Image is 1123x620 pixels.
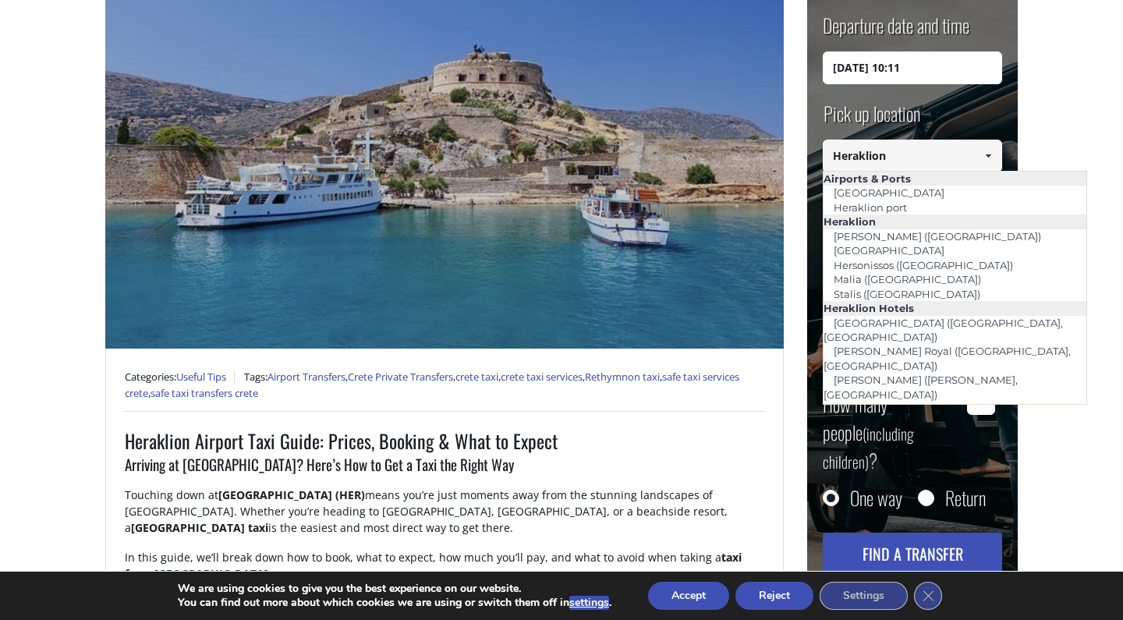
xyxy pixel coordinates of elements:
[824,283,990,305] a: Stalis ([GEOGRAPHIC_DATA])
[125,487,764,549] p: Touching down at means you’re just moments away from the stunning landscapes of [GEOGRAPHIC_DATA]...
[824,225,1051,247] a: [PERSON_NAME] ([GEOGRAPHIC_DATA])
[823,140,1002,172] input: Select pickup location
[178,582,611,596] p: We are using cookies to give you the best experience on our website.
[824,369,1018,405] a: [PERSON_NAME] ([PERSON_NAME], [GEOGRAPHIC_DATA])
[945,490,986,505] label: Return
[823,390,958,474] label: How many people ?
[823,422,914,473] small: (including children)
[824,172,1086,186] li: Airports & Ports
[348,370,453,384] a: Crete Private Transfers
[824,254,1023,276] a: Hersonissos ([GEOGRAPHIC_DATA])
[178,596,611,610] p: You can find out more about which cookies we are using or switch them off in .
[569,596,609,610] button: settings
[585,370,660,384] a: Rethymnon taxi
[125,454,764,487] h3: Arriving at [GEOGRAPHIC_DATA]? Here’s How to Get a Taxi the Right Way
[823,100,920,140] label: Pick up location
[824,312,1063,348] a: [GEOGRAPHIC_DATA] ([GEOGRAPHIC_DATA], [GEOGRAPHIC_DATA])
[125,370,235,384] span: Categories:
[125,549,764,595] p: In this guide, we’ll break down how to book, what to expect, how much you’ll pay, and what to avo...
[824,340,1071,376] a: [PERSON_NAME] Royal ([GEOGRAPHIC_DATA], [GEOGRAPHIC_DATA])
[824,301,1086,315] li: Heraklion Hotels
[824,214,1086,229] li: Heraklion
[824,268,991,290] a: Malia ([GEOGRAPHIC_DATA])
[735,582,813,610] button: Reject
[501,370,583,384] a: crete taxi services
[176,370,226,384] a: Useful Tips
[267,370,345,384] a: Airport Transfers
[823,12,969,51] label: Departure date and time
[824,182,955,204] a: [GEOGRAPHIC_DATA]
[824,239,955,261] a: [GEOGRAPHIC_DATA]
[151,386,258,400] a: safe taxi transfers crete
[455,370,498,384] a: crete taxi
[823,533,1002,575] button: Find a transfer
[820,582,908,610] button: Settings
[131,520,268,535] strong: [GEOGRAPHIC_DATA] taxi
[125,427,764,454] h1: Heraklion Airport Taxi Guide: Prices, Booking & What to Expect
[850,490,902,505] label: One way
[218,487,365,502] strong: [GEOGRAPHIC_DATA] (HER)
[125,370,739,401] span: Tags: , , , , , ,
[914,582,942,610] button: Close GDPR Cookie Banner
[976,140,1001,172] a: Show All Items
[824,197,917,218] a: Heraklion port
[648,582,729,610] button: Accept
